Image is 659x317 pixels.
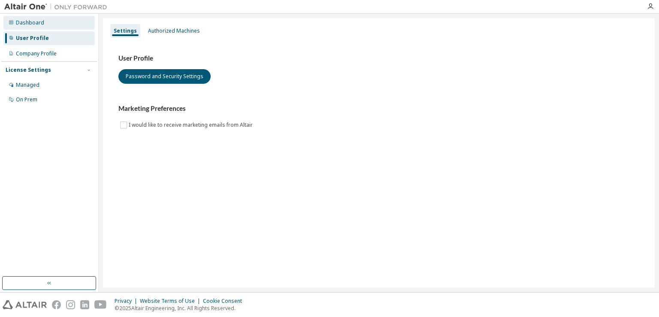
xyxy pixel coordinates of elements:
[4,3,112,11] img: Altair One
[6,67,51,73] div: License Settings
[94,300,107,309] img: youtube.svg
[115,305,247,312] p: © 2025 Altair Engineering, Inc. All Rights Reserved.
[80,300,89,309] img: linkedin.svg
[118,54,639,63] h3: User Profile
[16,19,44,26] div: Dashboard
[3,300,47,309] img: altair_logo.svg
[115,298,140,305] div: Privacy
[118,69,211,84] button: Password and Security Settings
[148,27,200,34] div: Authorized Machines
[118,104,639,113] h3: Marketing Preferences
[203,298,247,305] div: Cookie Consent
[52,300,61,309] img: facebook.svg
[16,50,57,57] div: Company Profile
[16,35,49,42] div: User Profile
[16,96,37,103] div: On Prem
[140,298,203,305] div: Website Terms of Use
[114,27,137,34] div: Settings
[129,120,254,130] label: I would like to receive marketing emails from Altair
[16,82,39,88] div: Managed
[66,300,75,309] img: instagram.svg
